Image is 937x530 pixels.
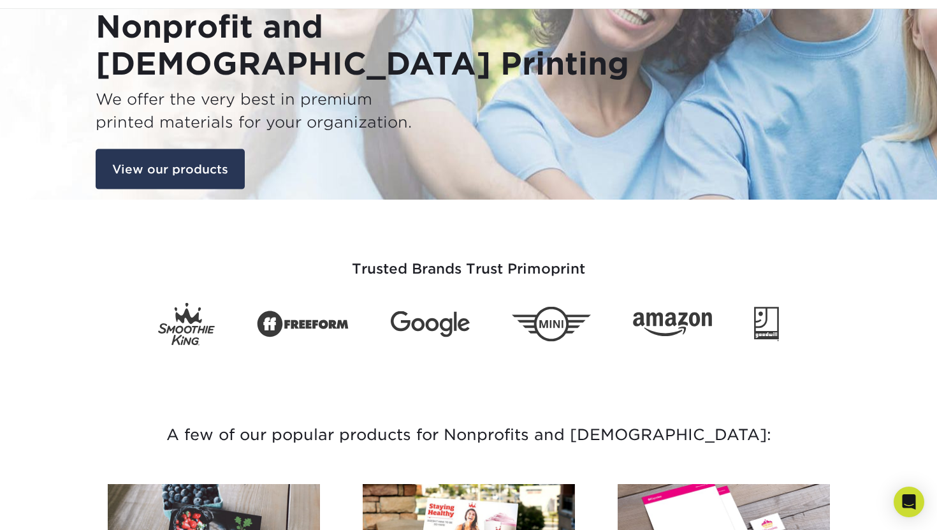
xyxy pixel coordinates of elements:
[754,307,779,341] img: Goodwill
[96,391,841,479] h3: A few of our popular products for Nonprofits and [DEMOGRAPHIC_DATA]:
[96,230,841,293] h3: Trusted Brands Trust Primoprint
[633,312,712,336] img: Amazon
[96,149,245,189] a: View our products
[257,304,349,344] img: Freeform
[512,307,591,342] img: Mini
[158,303,215,346] img: Smoothie King
[894,487,924,517] div: Open Intercom Messenger
[391,311,470,337] img: Google
[96,9,459,82] h1: Nonprofit and [DEMOGRAPHIC_DATA] Printing
[96,87,459,133] h3: We offer the very best in premium printed materials for your organization.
